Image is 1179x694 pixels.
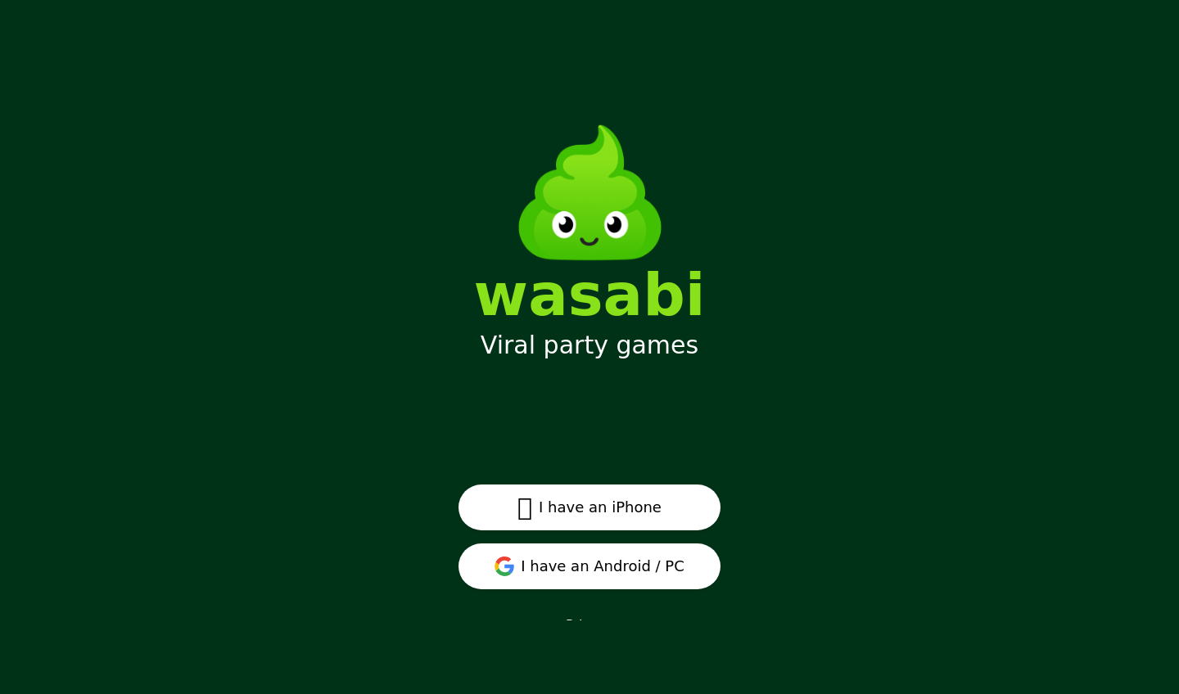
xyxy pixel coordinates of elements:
[474,265,706,324] div: wasabi
[498,101,682,285] img: Wasabi Mascot
[458,484,720,530] button: I have an iPhone
[458,543,720,589] button: I have an Android / PC
[566,617,613,633] a: Privacy
[481,331,698,360] div: Viral party games
[517,493,532,522] span: 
